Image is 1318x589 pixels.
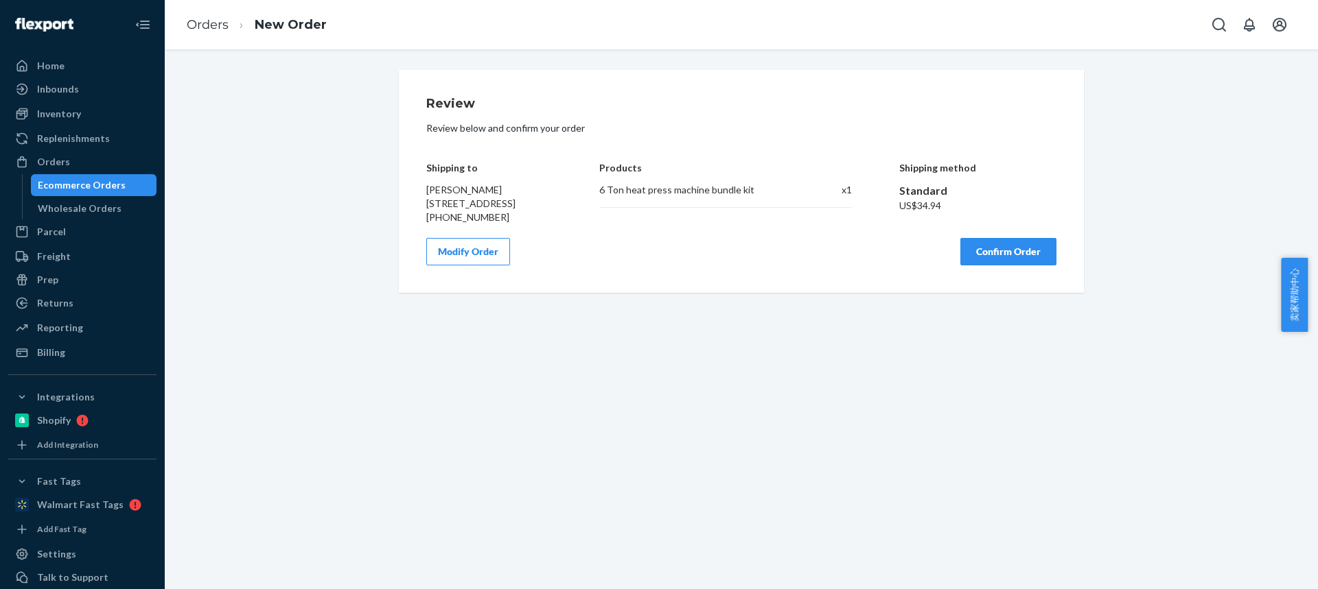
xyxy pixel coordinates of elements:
[8,543,157,565] a: Settings
[599,183,798,197] div: 6 Ton heat press machine bundle kit
[176,5,338,45] ol: breadcrumbs
[37,59,65,73] div: Home
[37,296,73,310] div: Returns
[426,211,553,224] div: [PHONE_NUMBER]
[8,245,157,267] a: Freight
[37,523,86,535] div: Add Fast Tag
[8,317,157,339] a: Reporting
[37,321,83,335] div: Reporting
[8,409,157,431] a: Shopify
[426,184,516,209] span: [PERSON_NAME] [STREET_ADDRESS]
[37,107,81,121] div: Inventory
[37,439,98,450] div: Add Integration
[129,11,157,38] button: Close Navigation
[1205,11,1233,38] button: Open Search Box
[8,437,157,453] a: Add Integration
[8,151,157,173] a: Orders
[37,474,81,488] div: Fast Tags
[8,221,157,243] a: Parcel
[899,183,1057,199] div: Standard
[37,346,65,359] div: Billing
[37,155,70,169] div: Orders
[8,386,157,408] button: Integrations
[8,78,157,100] a: Inbounds
[8,521,157,538] a: Add Fast Tag
[599,163,851,173] h4: Products
[38,202,122,215] div: Wholesale Orders
[899,163,1057,173] h4: Shipping method
[37,132,110,145] div: Replenishments
[15,18,73,32] img: Flexport logo
[8,269,157,291] a: Prep
[8,494,157,516] a: Walmart Fast Tags
[31,174,157,196] a: Ecommerce Orders
[426,121,1056,135] p: Review below and confirm your order
[37,547,76,561] div: Settings
[8,566,157,588] a: Talk to Support
[8,128,157,149] a: Replenishments
[426,238,510,265] button: Modify Order
[426,97,1056,111] h1: Review
[1236,11,1263,38] button: Open notifications
[426,163,553,173] h4: Shipping to
[8,341,157,363] a: Billing
[8,292,157,314] a: Returns
[187,17,229,32] a: Orders
[37,82,79,96] div: Inbounds
[31,197,157,219] a: Wholesale Orders
[812,183,852,197] div: x 1
[37,225,66,239] div: Parcel
[255,17,327,32] a: New Order
[37,250,71,263] div: Freight
[37,413,71,427] div: Shopify
[1281,258,1308,332] button: 卖家帮助中心
[1266,11,1293,38] button: Open account menu
[38,178,126,192] div: Ecommerce Orders
[37,273,58,287] div: Prep
[899,199,1057,213] div: US$34.94
[8,55,157,77] a: Home
[8,470,157,492] button: Fast Tags
[37,570,108,584] div: Talk to Support
[8,103,157,125] a: Inventory
[960,238,1056,265] button: Confirm Order
[37,498,124,512] div: Walmart Fast Tags
[37,390,95,404] div: Integrations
